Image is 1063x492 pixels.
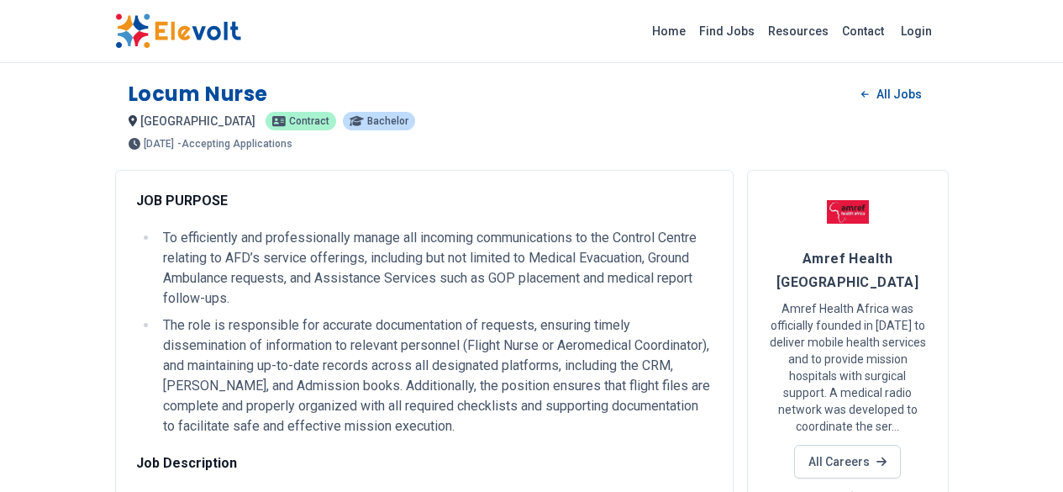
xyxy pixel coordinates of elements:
[136,193,228,209] strong: JOB PURPOSE
[776,251,919,290] span: Amref Health [GEOGRAPHIC_DATA]
[144,139,174,149] span: [DATE]
[848,82,934,107] a: All Jobs
[158,228,713,309] li: To efficiently and professionally manage all incoming communications to the Control Centre relati...
[692,18,761,45] a: Find Jobs
[140,114,255,128] span: [GEOGRAPHIC_DATA]
[835,18,891,45] a: Contact
[891,14,942,48] a: Login
[768,300,928,435] p: Amref Health Africa was officially founded in [DATE] to deliver mobile health services and to pro...
[115,13,241,49] img: Elevolt
[158,315,713,436] li: The role is responsible for accurate documentation of requests, ensuring timely dissemination of ...
[289,116,329,126] span: Contract
[129,81,269,108] h1: Locum Nurse
[827,191,869,233] img: Amref Health Africa
[177,139,292,149] p: - Accepting Applications
[136,455,237,471] strong: Job Description
[761,18,835,45] a: Resources
[367,116,408,126] span: Bachelor
[645,18,692,45] a: Home
[794,445,901,479] a: All Careers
